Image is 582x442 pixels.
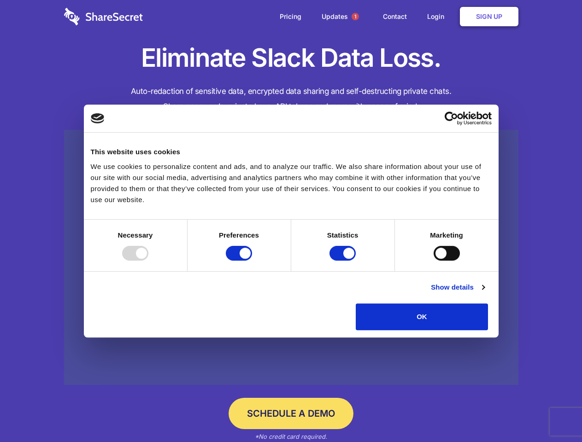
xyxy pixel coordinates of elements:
a: Login [418,2,458,31]
h4: Auto-redaction of sensitive data, encrypted data sharing and self-destructing private chats. Shar... [64,84,518,114]
span: 1 [352,13,359,20]
div: We use cookies to personalize content and ads, and to analyze our traffic. We also share informat... [91,161,492,205]
strong: Necessary [118,231,153,239]
strong: Marketing [430,231,463,239]
button: OK [356,303,488,330]
em: *No credit card required. [255,433,327,440]
div: This website uses cookies [91,146,492,157]
strong: Preferences [219,231,259,239]
a: Sign Up [460,7,518,26]
strong: Statistics [327,231,359,239]
a: Pricing [270,2,311,31]
img: logo-wordmark-white-trans-d4663122ce5f474addd5e946df7df03e33cb6a1c49d2221995e7729f52c070b2.svg [64,8,143,25]
a: Contact [374,2,416,31]
a: Show details [431,282,484,293]
h1: Eliminate Slack Data Loss. [64,41,518,75]
a: Schedule a Demo [229,398,353,429]
a: Wistia video thumbnail [64,130,518,385]
img: logo [91,113,105,123]
a: Usercentrics Cookiebot - opens in a new window [411,111,492,125]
